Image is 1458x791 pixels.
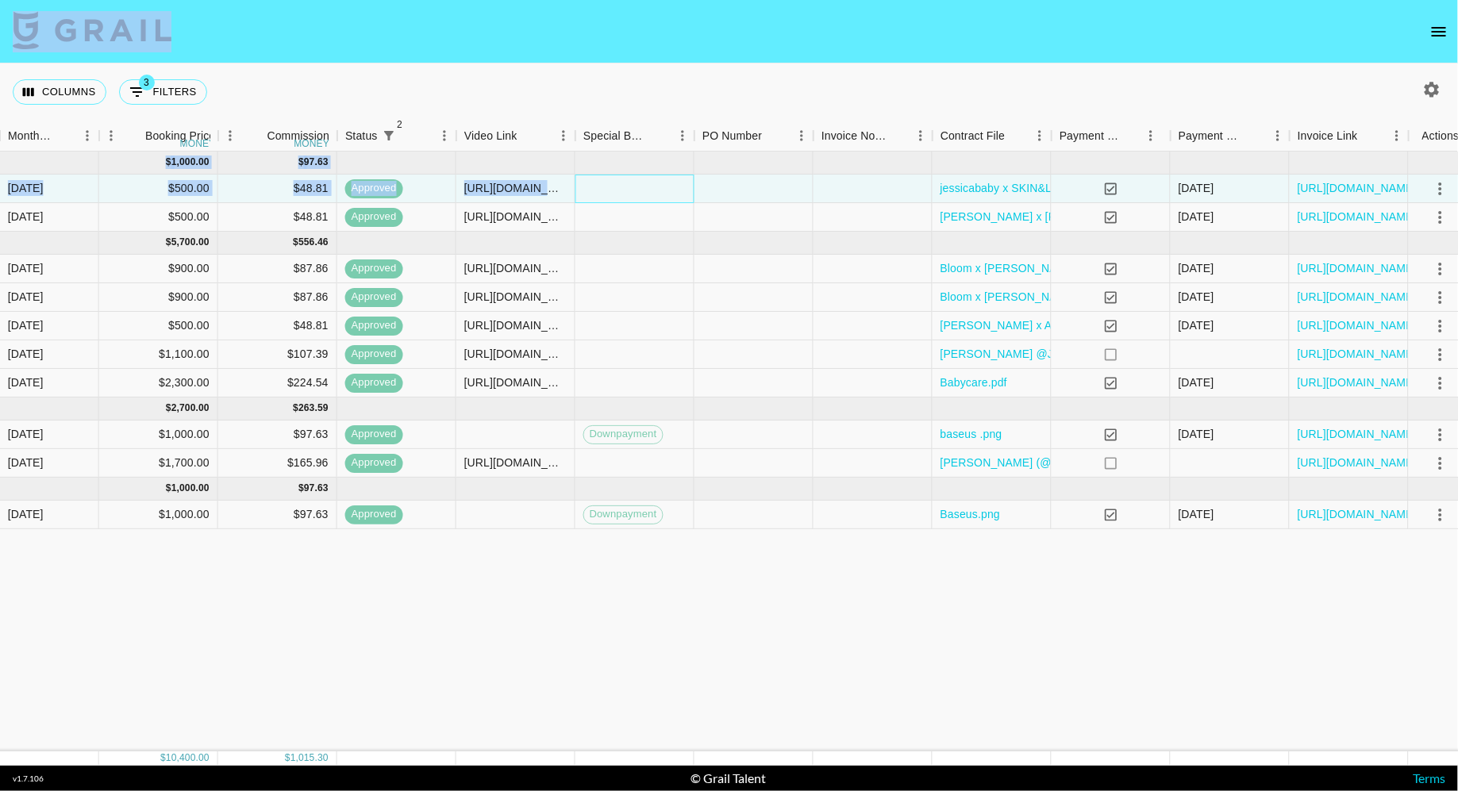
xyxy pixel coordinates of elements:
[1427,341,1454,368] button: select merge strategy
[304,482,329,495] div: 97.63
[1427,370,1454,397] button: select merge strategy
[392,117,408,132] span: 2
[378,125,400,147] div: 2 active filters
[1298,506,1418,522] a: [URL][DOMAIN_NAME]
[1298,260,1418,276] a: [URL][DOMAIN_NAME]
[218,420,337,449] div: $97.63
[294,401,299,415] div: $
[345,347,403,362] span: approved
[941,260,1097,276] a: Bloom x [PERSON_NAME].pdf
[1298,346,1418,362] a: [URL][DOMAIN_NAME]
[1266,124,1290,148] button: Menu
[1423,16,1455,48] button: open drawer
[218,255,337,283] div: $87.86
[1179,180,1214,196] div: 05/10/2025
[1179,260,1214,276] div: 02/09/2025
[8,506,44,522] div: Jul '25
[8,426,44,442] div: Aug '25
[941,209,1313,225] a: [PERSON_NAME] x [PERSON_NAME] Greens Gummies TT [DATE].docx
[552,124,575,148] button: Menu
[464,260,567,276] div: https://www.tiktok.com/@jessicababy/video/7545127878556437791?_t=ZP-8zMlTzAkChq&_r=1
[1179,426,1214,442] div: 19/08/2025
[1427,313,1454,340] button: select merge strategy
[166,236,171,249] div: $
[1298,180,1418,196] a: [URL][DOMAIN_NAME]
[702,121,762,152] div: PO Number
[8,180,44,196] div: Oct '25
[345,290,403,305] span: approved
[1358,125,1380,147] button: Sort
[1179,317,1214,333] div: 16/09/2025
[99,283,218,312] div: $900.00
[400,125,422,147] button: Sort
[1139,124,1163,148] button: Menu
[1298,317,1418,333] a: [URL][DOMAIN_NAME]
[166,401,171,415] div: $
[244,125,267,147] button: Sort
[762,125,784,147] button: Sort
[941,506,1000,522] a: Baseus.png
[583,121,648,152] div: Special Booking Type
[166,482,171,495] div: $
[218,369,337,397] div: $224.54
[99,312,218,340] div: $500.00
[464,121,517,152] div: Video Link
[345,507,403,522] span: approved
[75,124,99,148] button: Menu
[378,125,400,147] button: Show filters
[13,11,171,49] img: Grail Talent
[1427,421,1454,448] button: select merge strategy
[464,180,567,196] div: https://www.tiktok.com/@jessicababy/video/7556456461254003998
[166,156,171,169] div: $
[218,501,337,529] div: $97.63
[671,124,694,148] button: Menu
[1427,175,1454,202] button: select merge strategy
[298,156,304,169] div: $
[1298,289,1418,305] a: [URL][DOMAIN_NAME]
[218,175,337,203] div: $48.81
[99,340,218,369] div: $1,100.00
[345,121,378,152] div: Status
[464,209,567,225] div: https://www.instagram.com/reel/DPmw_FtkVvW/?igsh=MTg1eWxjeWZ4MDlmMw%3D%3D
[99,175,218,203] div: $500.00
[218,203,337,232] div: $48.81
[433,124,456,148] button: Menu
[8,209,44,225] div: Oct '25
[171,401,210,415] div: 2,700.00
[99,501,218,529] div: $1,000.00
[345,261,403,276] span: approved
[941,455,1393,470] a: [PERSON_NAME] (@jessicababy) TikTok Campaign - [PERSON_NAME] (Full Usage).pdf
[298,401,329,415] div: 263.59
[345,318,403,333] span: approved
[464,346,567,362] div: https://www.tiktok.com/@jessicababy/video/7550389971748752670?is_from_webapp=1&sender_device=pc&w...
[8,317,44,333] div: Sep '25
[290,751,329,765] div: 1,015.30
[1298,426,1418,442] a: [URL][DOMAIN_NAME]
[171,236,210,249] div: 5,700.00
[99,449,218,478] div: $1,700.00
[464,455,567,470] div: https://www.tiktok.com/@jessicababy/video/7535859625703312671?_t=ZM-8ygZDJvjxll&_r=1
[456,121,575,152] div: Video Link
[139,75,155,90] span: 3
[941,374,1007,390] a: Babycare.pdf
[99,369,218,397] div: $2,300.00
[13,774,44,784] div: v 1.7.106
[171,482,210,495] div: 1,000.00
[298,236,329,249] div: 556.46
[298,482,304,495] div: $
[218,283,337,312] div: $87.86
[218,449,337,478] div: $165.96
[1028,124,1052,148] button: Menu
[8,374,44,390] div: Sep '25
[941,317,1110,333] a: [PERSON_NAME] x AirBrush.png
[909,124,933,148] button: Menu
[180,139,216,148] div: money
[218,124,242,148] button: Menu
[1298,455,1418,470] a: [URL][DOMAIN_NAME]
[464,374,567,390] div: https://www.instagram.com/reel/DOHMiLrkeyx/?igsh=MXA4YW9lcDNwNGxpcw%3D%3D
[941,121,1005,152] div: Contract File
[575,121,694,152] div: Special Booking Type
[1427,255,1454,282] button: select merge strategy
[1179,506,1214,522] div: 06/08/2025
[1052,121,1171,152] div: Payment Sent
